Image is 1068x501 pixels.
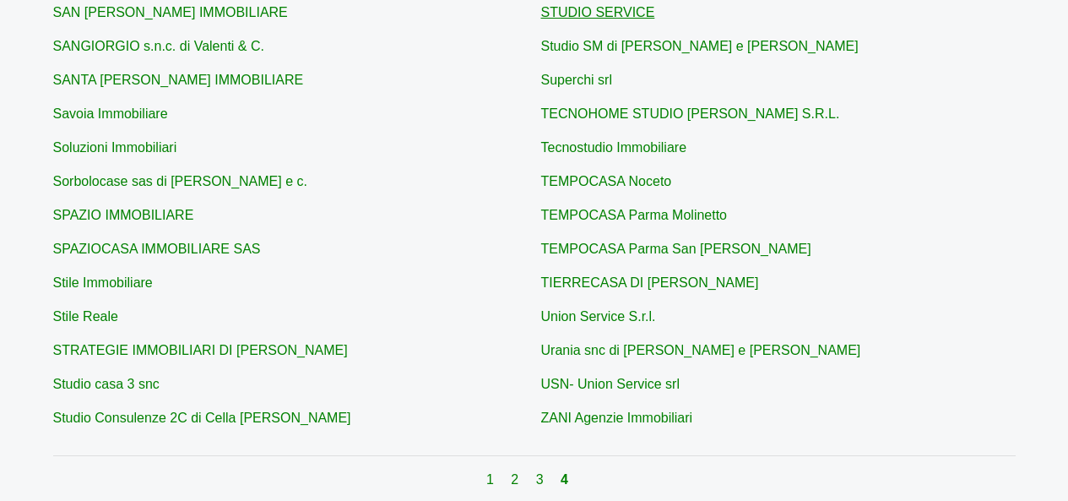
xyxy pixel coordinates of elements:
[541,309,656,324] a: Union Service S.r.l.
[53,208,194,222] a: SPAZIO IMMOBILIARE
[541,275,759,290] a: TIERRECASA DI [PERSON_NAME]
[53,73,304,87] a: SANTA [PERSON_NAME] IMMOBILIARE
[53,140,177,155] a: Soluzioni Immobiliari
[53,106,168,121] a: Savoia Immobiliare
[53,309,118,324] a: Stile Reale
[486,472,497,487] a: 1
[541,106,840,121] a: TECNOHOME STUDIO [PERSON_NAME] S.R.L.
[541,343,861,357] a: Urania snc di [PERSON_NAME] e [PERSON_NAME]
[541,39,859,53] a: Studio SM di [PERSON_NAME] e [PERSON_NAME]
[53,275,153,290] a: Stile Immobiliare
[511,472,522,487] a: 2
[541,140,687,155] a: Tecnostudio Immobiliare
[53,174,307,188] a: Sorbolocase sas di [PERSON_NAME] e c.
[53,411,351,425] a: Studio Consulenze 2C di Cella [PERSON_NAME]
[541,411,693,425] a: ZANI Agenzie Immobiliari
[53,242,261,256] a: SPAZIOCASA IMMOBILIARE SAS
[541,174,672,188] a: TEMPOCASA Noceto
[53,5,288,19] a: SAN [PERSON_NAME] IMMOBILIARE
[541,73,612,87] a: Superchi srl
[541,377,680,391] a: USN- Union Service srl
[541,208,728,222] a: TEMPOCASA Parma Molinetto
[541,5,655,19] a: STUDIO SERVICE
[536,472,547,487] a: 3
[541,242,811,256] a: TEMPOCASA Parma San [PERSON_NAME]
[561,472,568,487] a: 4
[53,39,264,53] a: SANGIORGIO s.n.c. di Valenti & C.
[53,343,348,357] a: STRATEGIE IMMOBILIARI DI [PERSON_NAME]
[53,377,160,391] a: Studio casa 3 snc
